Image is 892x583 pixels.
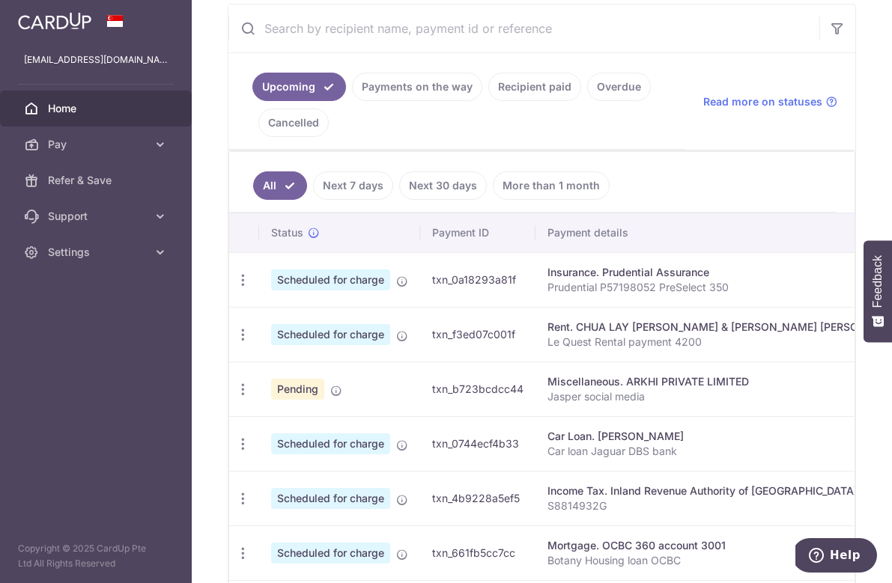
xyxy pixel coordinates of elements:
[271,543,390,564] span: Scheduled for charge
[252,73,346,101] a: Upcoming
[271,433,390,454] span: Scheduled for charge
[703,94,837,109] a: Read more on statuses
[420,307,535,361] td: txn_f3ed07c001f
[48,137,147,152] span: Pay
[493,171,610,200] a: More than 1 month
[420,361,535,416] td: txn_b723bcdcc44
[587,73,651,101] a: Overdue
[399,171,487,200] a: Next 30 days
[228,4,819,52] input: Search by recipient name, payment id or reference
[313,171,393,200] a: Next 7 days
[48,101,147,116] span: Home
[271,379,324,400] span: Pending
[271,488,390,509] span: Scheduled for charge
[420,525,535,580] td: txn_661fb5cc7cc
[48,209,147,224] span: Support
[271,269,390,290] span: Scheduled for charge
[420,471,535,525] td: txn_4b9228a5ef5
[871,255,885,308] span: Feedback
[864,240,892,342] button: Feedback - Show survey
[253,171,307,200] a: All
[420,213,535,252] th: Payment ID
[24,52,168,67] p: [EMAIL_ADDRESS][DOMAIN_NAME]
[352,73,482,101] a: Payments on the way
[48,245,147,260] span: Settings
[271,324,390,345] span: Scheduled for charge
[271,225,303,240] span: Status
[703,94,822,109] span: Read more on statuses
[420,252,535,307] td: txn_0a18293a81f
[258,109,329,137] a: Cancelled
[48,173,147,188] span: Refer & Save
[420,416,535,471] td: txn_0744ecf4b33
[488,73,581,101] a: Recipient paid
[795,538,877,576] iframe: Opens a widget where you can find more information
[18,12,91,30] img: CardUp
